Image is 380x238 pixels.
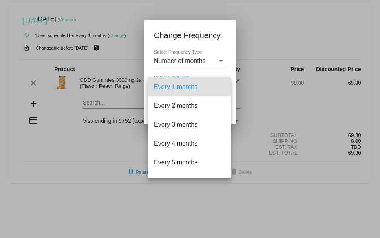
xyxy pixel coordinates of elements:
[154,153,225,172] span: Every 5 months
[154,77,225,96] span: Every 1 months
[154,172,225,191] span: Every 6 months
[154,134,225,153] span: Every 4 months
[154,96,225,115] span: Every 2 months
[154,115,225,134] span: Every 3 months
